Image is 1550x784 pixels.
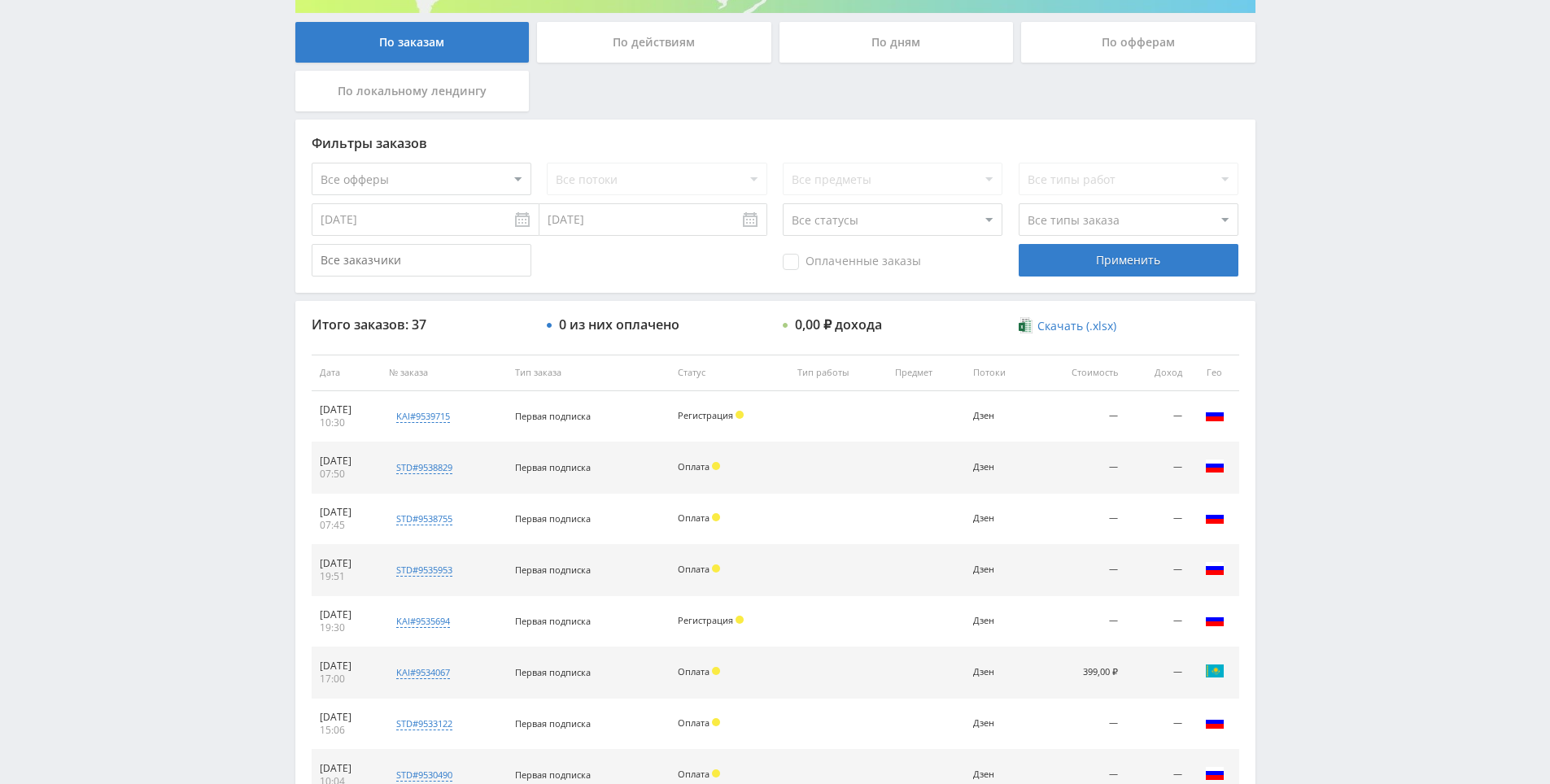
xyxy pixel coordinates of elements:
[712,718,720,726] span: Холд
[795,317,882,332] div: 0,00 ₽ дохода
[973,718,1028,729] div: Дзен
[396,717,452,730] div: std#9533122
[396,666,450,679] div: kai#9534067
[396,512,452,525] div: std#9538755
[1126,699,1190,750] td: —
[1126,545,1190,596] td: —
[507,355,670,391] th: Тип заказа
[396,410,450,423] div: kai#9539715
[320,416,373,429] div: 10:30
[1205,764,1225,783] img: rus.png
[1190,355,1239,391] th: Гео
[515,512,591,525] span: Первая подписка
[320,506,373,519] div: [DATE]
[320,557,373,570] div: [DATE]
[320,570,373,583] div: 19:51
[1126,355,1190,391] th: Доход
[537,22,771,63] div: По действиям
[973,564,1028,575] div: Дзен
[670,355,788,391] th: Статус
[1036,391,1127,442] td: —
[1036,699,1127,750] td: —
[1205,712,1225,732] img: rus.png
[1126,647,1190,699] td: —
[1205,661,1225,681] img: kaz.png
[789,355,887,391] th: Тип работы
[1021,22,1255,63] div: По офферам
[1126,442,1190,494] td: —
[396,564,452,577] div: std#9535953
[312,355,382,391] th: Дата
[678,460,710,473] span: Оплата
[320,468,373,481] div: 07:50
[396,615,450,628] div: kai#9535694
[1126,391,1190,442] td: —
[1036,355,1127,391] th: Стоимость
[973,513,1028,524] div: Дзен
[678,512,710,524] span: Оплата
[295,22,530,63] div: По заказам
[559,317,679,332] div: 0 из них оплачено
[320,660,373,673] div: [DATE]
[1036,647,1127,699] td: 399,00 ₽
[1205,610,1225,629] img: rus.png
[973,769,1028,780] div: Дзен
[515,461,591,473] span: Первая подписка
[678,768,710,780] span: Оплата
[515,564,591,576] span: Первая подписка
[973,411,1028,421] div: Дзен
[1037,320,1116,333] span: Скачать (.xlsx)
[515,615,591,627] span: Первая подписка
[381,355,507,391] th: № заказа
[312,317,531,332] div: Итого заказов: 37
[678,665,710,677] span: Оплата
[887,355,965,391] th: Предмет
[396,461,452,474] div: std#9538829
[965,355,1036,391] th: Потоки
[515,717,591,730] span: Первая подписка
[712,769,720,777] span: Холд
[973,667,1028,677] div: Дзен
[320,711,373,724] div: [DATE]
[312,136,1239,150] div: Фильтры заказов
[515,666,591,678] span: Первая подписка
[678,563,710,575] span: Оплата
[678,409,733,421] span: Регистрация
[295,71,530,111] div: По локальному лендингу
[1126,596,1190,647] td: —
[712,667,720,675] span: Холд
[779,22,1014,63] div: По дням
[320,403,373,416] div: [DATE]
[515,410,591,422] span: Первая подписка
[712,564,720,573] span: Холд
[973,616,1028,626] div: Дзен
[1019,318,1116,334] a: Скачать (.xlsx)
[515,769,591,781] span: Первая подписка
[712,462,720,470] span: Холд
[320,762,373,775] div: [DATE]
[1036,596,1127,647] td: —
[678,716,710,729] span: Оплата
[1019,244,1238,277] div: Применить
[320,673,373,686] div: 17:00
[678,614,733,626] span: Регистрация
[1036,442,1127,494] td: —
[312,244,531,277] input: Все заказчики
[1036,494,1127,545] td: —
[396,769,452,782] div: std#9530490
[1036,545,1127,596] td: —
[320,608,373,621] div: [DATE]
[736,411,744,419] span: Холд
[973,462,1028,473] div: Дзен
[1126,494,1190,545] td: —
[1205,405,1225,425] img: rus.png
[736,616,744,624] span: Холд
[1205,559,1225,578] img: rus.png
[1205,456,1225,476] img: rus.png
[320,455,373,468] div: [DATE]
[1019,317,1033,333] img: xlsx
[320,519,373,532] div: 07:45
[1205,507,1225,527] img: rus.png
[320,621,373,634] div: 19:30
[320,724,373,737] div: 15:06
